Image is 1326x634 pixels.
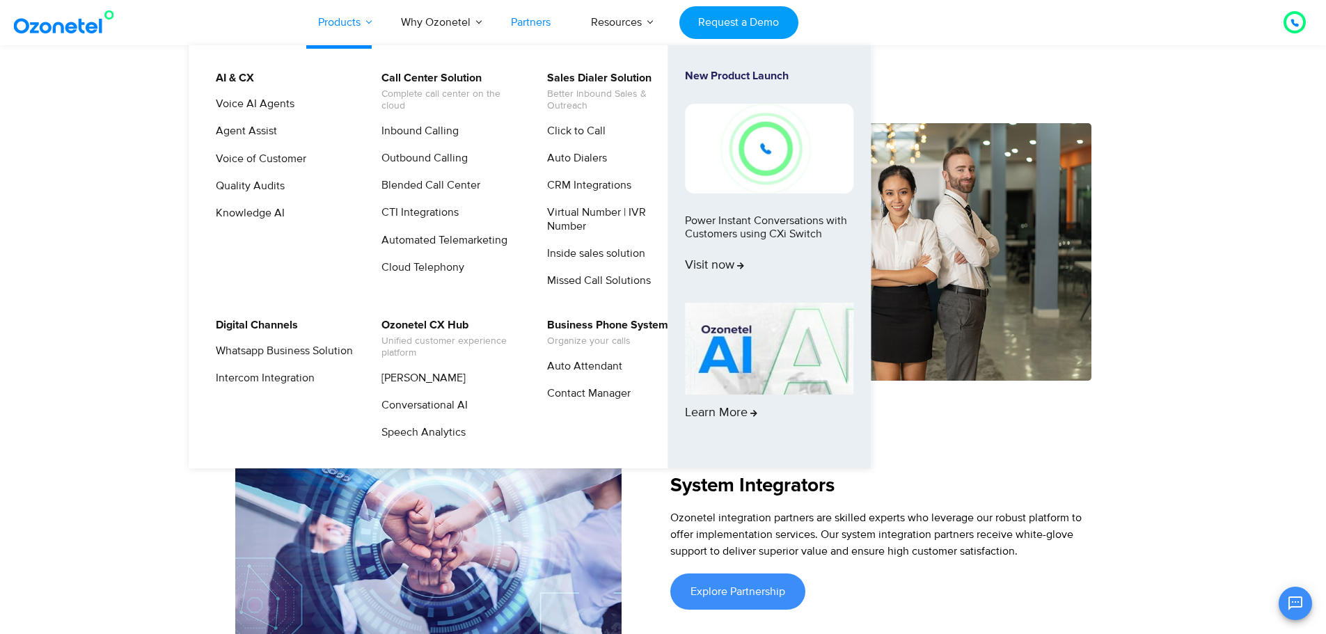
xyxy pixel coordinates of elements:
[381,88,519,112] span: Complete call center on the cloud
[207,70,256,87] a: AI & CX
[547,88,684,112] span: Better Inbound Sales & Outreach
[685,70,853,297] a: New Product LaunchPower Instant Conversations with Customers using CXi SwitchVisit now
[685,303,853,445] a: Learn More
[538,245,647,262] a: Inside sales solution
[538,122,608,140] a: Click to Call
[547,335,668,347] span: Organize your calls
[670,509,1084,560] div: Ozonetel integration partners are skilled experts who leverage our robust platform to offer imple...
[685,258,744,274] span: Visit now
[538,317,670,349] a: Business Phone SystemOrganize your calls
[381,335,519,359] span: Unified customer experience platform
[670,476,1084,496] h5: System Integrators
[372,122,461,140] a: Inbound Calling
[1279,587,1312,620] button: Open chat
[207,370,317,387] a: Intercom Integration
[690,586,785,597] span: Explore Partnership
[207,150,308,168] a: Voice of Customer
[372,177,482,194] a: Blended Call Center
[538,272,653,290] a: Missed Call Solutions
[207,122,279,140] a: Agent Assist
[372,204,461,221] a: CTI Integrations
[538,70,686,114] a: Sales Dialer SolutionBetter Inbound Sales & Outreach
[372,232,510,249] a: Automated Telemarketing
[372,397,470,414] a: Conversational AI
[372,317,521,361] a: Ozonetel CX HubUnified customer experience platform
[372,150,470,167] a: Outbound Calling
[538,150,609,167] a: Auto Dialers
[372,424,468,441] a: Speech Analytics
[372,370,468,387] a: [PERSON_NAME]
[685,104,853,193] img: New-Project-17.png
[372,70,521,114] a: Call Center SolutionComplete call center on the cloud
[538,177,633,194] a: CRM Integrations
[207,205,287,222] a: Knowledge AI
[207,317,300,334] a: Digital Channels
[372,259,466,276] a: Cloud Telephony
[207,95,297,113] a: Voice AI Agents
[670,573,805,610] a: Explore Partnership
[685,406,757,421] span: Learn More
[538,358,624,375] a: Auto Attendant
[679,6,798,39] a: Request a Demo
[207,342,355,360] a: Whatsapp Business Solution
[685,303,853,395] img: AI
[538,204,686,235] a: Virtual Number | IVR Number
[207,177,287,195] a: Quality Audits
[538,385,633,402] a: Contact Manager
